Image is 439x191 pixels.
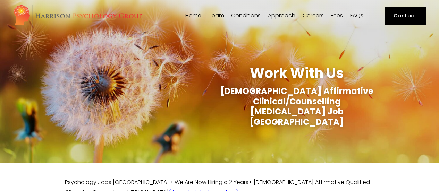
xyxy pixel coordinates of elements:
p: Work With Us [220,58,374,78]
a: FAQs [350,12,363,19]
a: Careers [303,12,324,19]
a: Fees [331,12,343,19]
a: folder dropdown [231,12,261,19]
a: folder dropdown [209,12,224,19]
span: Conditions [231,13,261,18]
a: Contact [385,7,426,25]
img: Harrison Psychology Group [13,5,143,27]
span: Approach [268,13,295,18]
a: Home [185,12,201,19]
span: Team [209,13,224,18]
h1: [DEMOGRAPHIC_DATA] Affirmative Clinical/Counselling [MEDICAL_DATA] Job [GEOGRAPHIC_DATA] [220,86,374,127]
a: folder dropdown [268,12,295,19]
